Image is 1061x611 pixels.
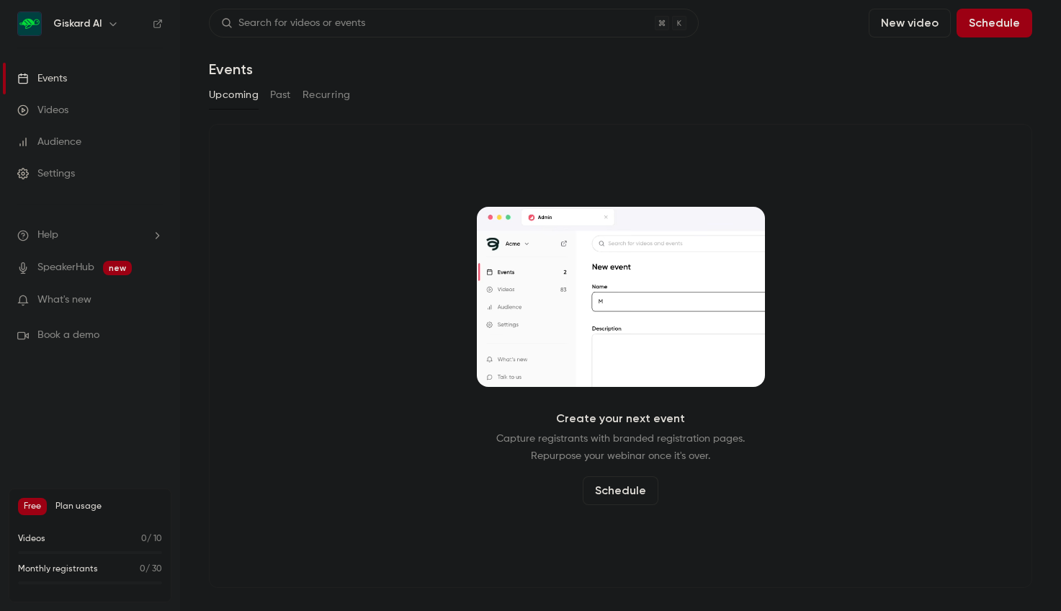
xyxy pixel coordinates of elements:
[18,12,41,35] img: Giskard AI
[37,328,99,343] span: Book a demo
[55,501,162,512] span: Plan usage
[556,410,685,427] p: Create your next event
[18,498,47,515] span: Free
[869,9,951,37] button: New video
[37,293,91,308] span: What's new
[303,84,351,107] button: Recurring
[18,532,45,545] p: Videos
[583,476,658,505] button: Schedule
[209,61,253,78] h1: Events
[18,563,98,576] p: Monthly registrants
[141,535,147,543] span: 0
[209,84,259,107] button: Upcoming
[37,228,58,243] span: Help
[496,430,745,465] p: Capture registrants with branded registration pages. Repurpose your webinar once it's over.
[270,84,291,107] button: Past
[53,17,102,31] h6: Giskard AI
[17,71,67,86] div: Events
[140,563,162,576] p: / 30
[141,532,162,545] p: / 10
[140,565,146,574] span: 0
[17,166,75,181] div: Settings
[17,103,68,117] div: Videos
[17,228,163,243] li: help-dropdown-opener
[957,9,1032,37] button: Schedule
[221,16,365,31] div: Search for videos or events
[103,261,132,275] span: new
[37,260,94,275] a: SpeakerHub
[17,135,81,149] div: Audience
